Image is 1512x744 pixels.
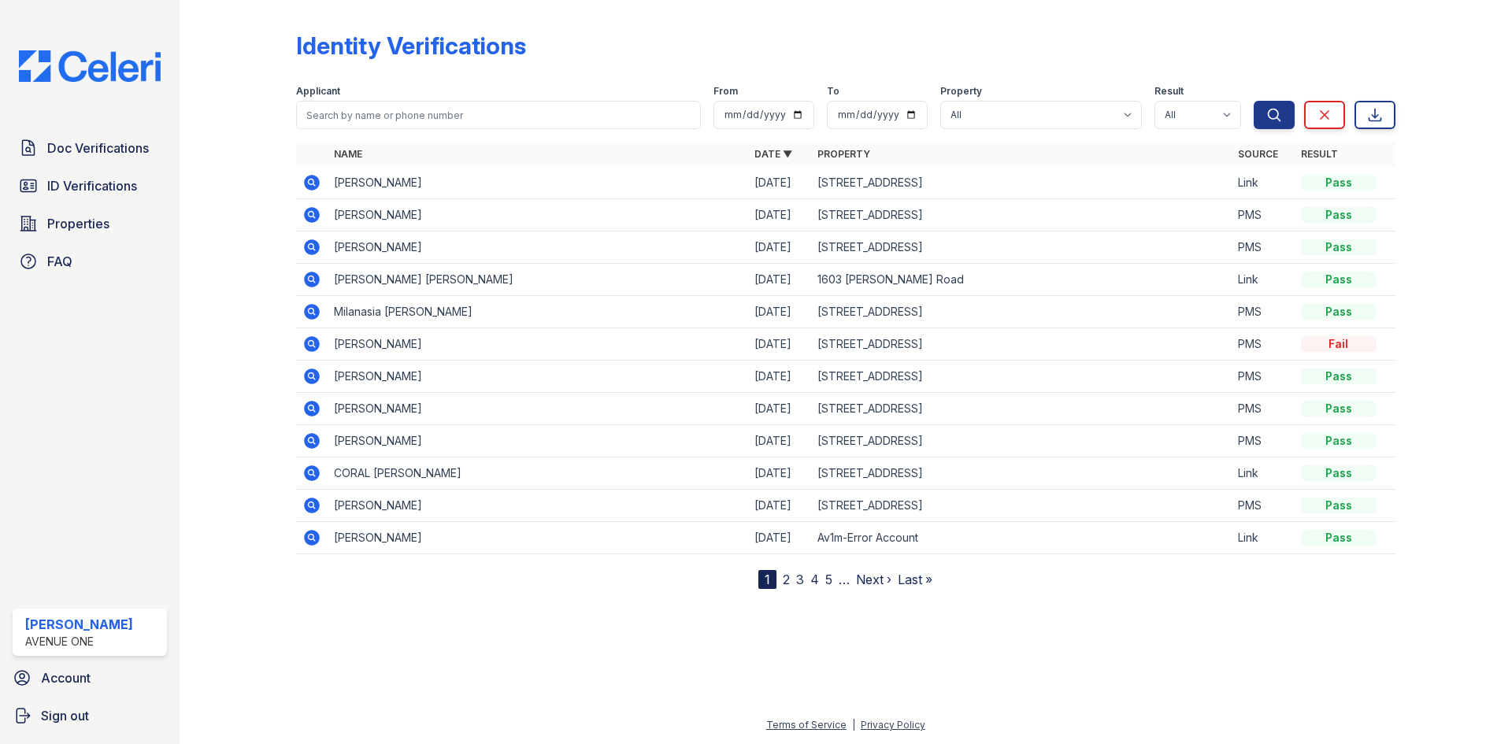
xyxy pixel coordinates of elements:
a: 4 [810,572,819,587]
td: [DATE] [748,167,811,199]
td: [STREET_ADDRESS] [811,361,1232,393]
td: [STREET_ADDRESS] [811,425,1232,457]
td: PMS [1232,361,1295,393]
a: Name [334,148,362,160]
div: Pass [1301,368,1377,384]
div: Pass [1301,433,1377,449]
a: Sign out [6,700,173,731]
img: CE_Logo_Blue-a8612792a0a2168367f1c8372b55b34899dd931a85d93a1a3d3e32e68fde9ad4.png [6,50,173,82]
label: Property [940,85,982,98]
a: Account [6,662,173,694]
div: Pass [1301,401,1377,416]
a: 5 [825,572,832,587]
a: Doc Verifications [13,132,167,164]
td: Av1m-Error Account [811,522,1232,554]
div: Avenue One [25,634,133,650]
td: [DATE] [748,361,811,393]
td: [PERSON_NAME] [328,361,748,393]
a: 3 [796,572,804,587]
td: [STREET_ADDRESS] [811,199,1232,231]
span: Account [41,668,91,687]
td: [DATE] [748,490,811,522]
div: Pass [1301,207,1377,223]
a: 2 [783,572,790,587]
span: FAQ [47,252,72,271]
td: Milanasia [PERSON_NAME] [328,296,748,328]
div: [PERSON_NAME] [25,615,133,634]
td: [DATE] [748,522,811,554]
a: Properties [13,208,167,239]
td: PMS [1232,199,1295,231]
td: PMS [1232,231,1295,264]
td: CORAL [PERSON_NAME] [328,457,748,490]
a: FAQ [13,246,167,277]
td: [DATE] [748,425,811,457]
td: [DATE] [748,393,811,425]
label: From [713,85,738,98]
a: Privacy Policy [861,719,925,731]
div: Pass [1301,175,1377,191]
td: Link [1232,457,1295,490]
div: Pass [1301,465,1377,481]
td: [STREET_ADDRESS] [811,457,1232,490]
td: [PERSON_NAME] [328,522,748,554]
div: Fail [1301,336,1377,352]
td: Link [1232,167,1295,199]
td: [PERSON_NAME] [PERSON_NAME] [328,264,748,296]
a: Next › [856,572,891,587]
div: Pass [1301,498,1377,513]
span: ID Verifications [47,176,137,195]
a: ID Verifications [13,170,167,202]
a: Terms of Service [766,719,847,731]
td: [DATE] [748,199,811,231]
span: … [839,570,850,589]
a: Source [1238,148,1278,160]
td: PMS [1232,296,1295,328]
td: [PERSON_NAME] [328,231,748,264]
div: Pass [1301,304,1377,320]
td: [PERSON_NAME] [328,425,748,457]
td: [STREET_ADDRESS] [811,490,1232,522]
input: Search by name or phone number [296,101,701,129]
td: PMS [1232,490,1295,522]
div: | [852,719,855,731]
td: PMS [1232,425,1295,457]
td: [STREET_ADDRESS] [811,167,1232,199]
td: PMS [1232,328,1295,361]
td: [DATE] [748,264,811,296]
label: To [827,85,839,98]
a: Last » [898,572,932,587]
td: [DATE] [748,328,811,361]
span: Sign out [41,706,89,725]
td: [DATE] [748,296,811,328]
td: Link [1232,522,1295,554]
td: [PERSON_NAME] [328,199,748,231]
div: Pass [1301,530,1377,546]
a: Date ▼ [754,148,792,160]
div: Pass [1301,272,1377,287]
td: PMS [1232,393,1295,425]
label: Applicant [296,85,340,98]
td: [DATE] [748,457,811,490]
span: Doc Verifications [47,139,149,157]
td: [DATE] [748,231,811,264]
a: Property [817,148,870,160]
div: Identity Verifications [296,31,526,60]
td: Link [1232,264,1295,296]
td: [PERSON_NAME] [328,328,748,361]
td: 1603 [PERSON_NAME] Road [811,264,1232,296]
div: 1 [758,570,776,589]
label: Result [1154,85,1184,98]
a: Result [1301,148,1338,160]
td: [PERSON_NAME] [328,490,748,522]
td: [STREET_ADDRESS] [811,393,1232,425]
td: [STREET_ADDRESS] [811,231,1232,264]
td: [STREET_ADDRESS] [811,296,1232,328]
span: Properties [47,214,109,233]
div: Pass [1301,239,1377,255]
td: [PERSON_NAME] [328,167,748,199]
td: [STREET_ADDRESS] [811,328,1232,361]
td: [PERSON_NAME] [328,393,748,425]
